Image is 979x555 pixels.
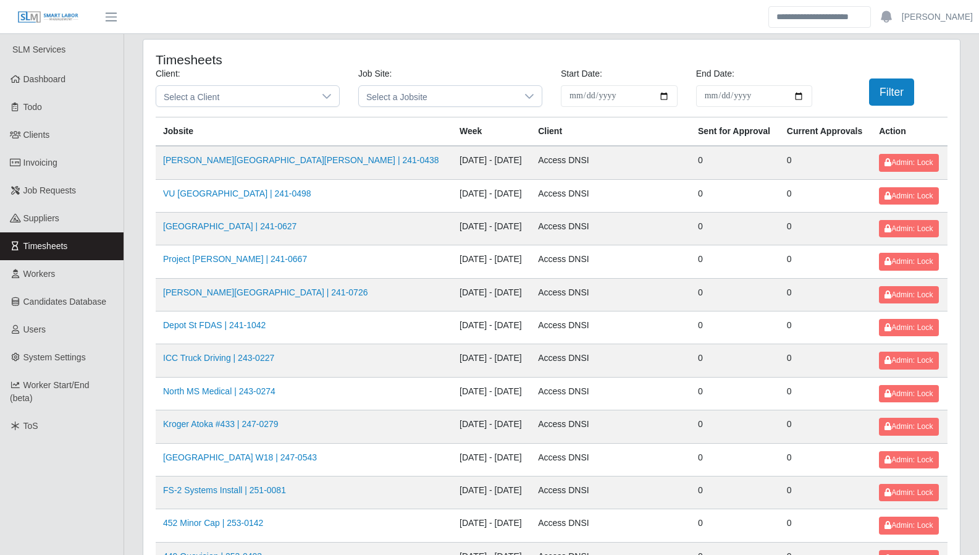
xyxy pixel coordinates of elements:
[768,6,871,28] input: Search
[779,146,872,179] td: 0
[879,352,938,369] button: Admin: Lock
[779,410,872,443] td: 0
[779,212,872,245] td: 0
[12,44,65,54] span: SLM Services
[779,245,872,278] td: 0
[884,521,933,530] span: Admin: Lock
[23,297,107,307] span: Candidates Database
[156,52,475,67] h4: Timesheets
[879,187,938,205] button: Admin: Lock
[10,380,90,403] span: Worker Start/End (beta)
[23,352,86,362] span: System Settings
[879,418,938,435] button: Admin: Lock
[23,241,68,251] span: Timesheets
[452,311,531,344] td: [DATE] - [DATE]
[23,102,42,112] span: Todo
[884,455,933,464] span: Admin: Lock
[163,485,286,495] a: FS-2 Systems Install | 251-0081
[359,86,517,106] span: Select a Jobsite
[452,476,531,509] td: [DATE] - [DATE]
[163,419,279,429] a: Kroger Atoka #433 | 247-0279
[531,311,691,344] td: Access DNSI
[163,189,311,198] a: VU [GEOGRAPHIC_DATA] | 241-0498
[561,67,602,80] label: Start Date:
[163,518,263,528] a: 452 Minor Cap | 253-0142
[531,212,691,245] td: Access DNSI
[163,320,266,330] a: Depot St FDAS | 241-1042
[884,323,933,332] span: Admin: Lock
[452,212,531,245] td: [DATE] - [DATE]
[452,377,531,410] td: [DATE] - [DATE]
[869,78,914,106] button: Filter
[358,67,392,80] label: Job Site:
[879,451,938,468] button: Admin: Lock
[531,410,691,443] td: Access DNSI
[884,257,933,266] span: Admin: Lock
[691,212,779,245] td: 0
[691,311,779,344] td: 0
[23,269,56,279] span: Workers
[691,476,779,509] td: 0
[156,117,452,146] th: Jobsite
[452,410,531,443] td: [DATE] - [DATE]
[884,422,933,431] span: Admin: Lock
[691,410,779,443] td: 0
[779,443,872,476] td: 0
[163,353,274,363] a: ICC Truck Driving | 243-0227
[531,509,691,542] td: Access DNSI
[879,319,938,336] button: Admin: Lock
[23,74,66,84] span: Dashboard
[779,377,872,410] td: 0
[691,245,779,278] td: 0
[884,488,933,497] span: Admin: Lock
[452,509,531,542] td: [DATE] - [DATE]
[23,185,77,195] span: Job Requests
[902,11,973,23] a: [PERSON_NAME]
[779,311,872,344] td: 0
[779,278,872,311] td: 0
[691,146,779,179] td: 0
[156,86,314,106] span: Select a Client
[17,11,79,24] img: SLM Logo
[691,377,779,410] td: 0
[884,389,933,398] span: Admin: Lock
[779,344,872,377] td: 0
[884,192,933,200] span: Admin: Lock
[531,278,691,311] td: Access DNSI
[163,254,307,264] a: Project [PERSON_NAME] | 241-0667
[23,213,59,223] span: Suppliers
[23,324,46,334] span: Users
[163,221,296,231] a: [GEOGRAPHIC_DATA] | 241-0627
[691,117,779,146] th: Sent for Approval
[452,117,531,146] th: Week
[163,287,368,297] a: [PERSON_NAME][GEOGRAPHIC_DATA] | 241-0726
[779,117,872,146] th: Current Approvals
[879,385,938,402] button: Admin: Lock
[531,245,691,278] td: Access DNSI
[23,421,38,431] span: ToS
[879,154,938,171] button: Admin: Lock
[163,386,275,396] a: North MS Medical | 243-0274
[884,356,933,365] span: Admin: Lock
[452,278,531,311] td: [DATE] - [DATE]
[156,67,180,80] label: Client:
[23,158,57,167] span: Invoicing
[779,476,872,509] td: 0
[452,146,531,179] td: [DATE] - [DATE]
[872,117,947,146] th: Action
[696,67,734,80] label: End Date:
[531,443,691,476] td: Access DNSI
[531,146,691,179] td: Access DNSI
[531,476,691,509] td: Access DNSI
[691,509,779,542] td: 0
[531,344,691,377] td: Access DNSI
[691,278,779,311] td: 0
[452,443,531,476] td: [DATE] - [DATE]
[691,443,779,476] td: 0
[452,179,531,212] td: [DATE] - [DATE]
[879,517,938,534] button: Admin: Lock
[23,130,50,140] span: Clients
[163,452,317,462] a: [GEOGRAPHIC_DATA] W18 | 247-0543
[779,509,872,542] td: 0
[452,245,531,278] td: [DATE] - [DATE]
